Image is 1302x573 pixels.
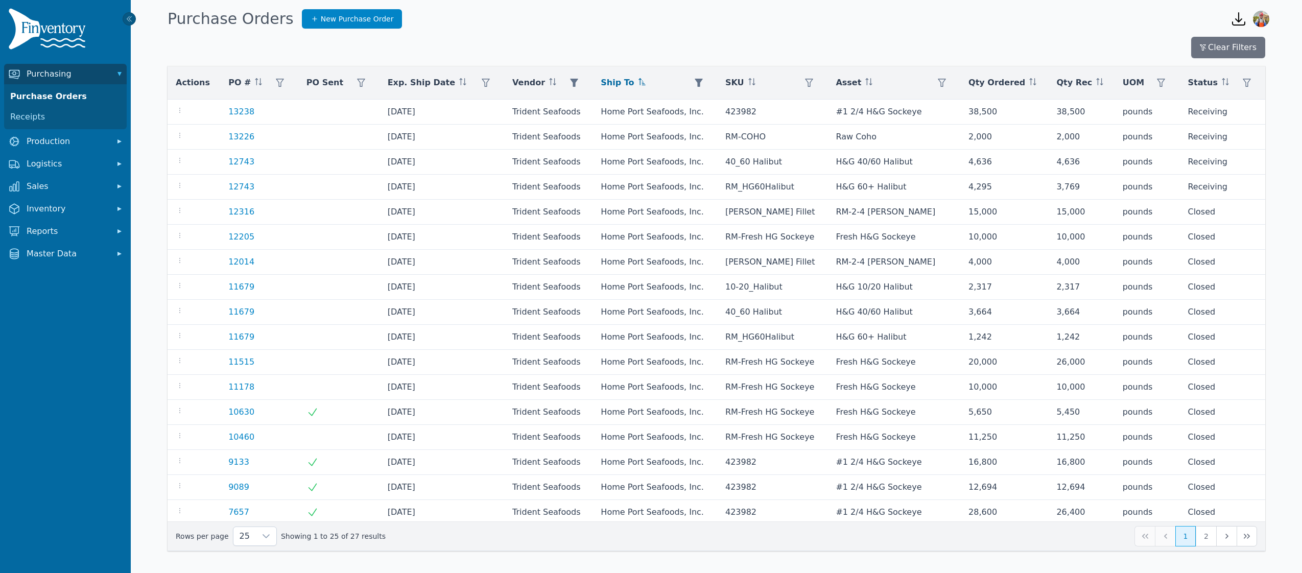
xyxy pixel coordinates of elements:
td: Closed [1179,375,1265,400]
td: Home Port Seafoods, Inc. [593,350,717,375]
button: Clear Filters [1191,37,1265,58]
td: 26,400 [1048,500,1114,525]
td: RM-Fresh HG Sockeye [717,425,827,450]
td: 4,000 [1048,250,1114,275]
td: Home Port Seafoods, Inc. [593,500,717,525]
td: [DATE] [380,350,504,375]
button: Page 2 [1196,526,1216,546]
td: RM_HG60Halibut [717,325,827,350]
td: Trident Seafoods [504,325,593,350]
td: pounds [1115,500,1180,525]
td: [DATE] [380,200,504,225]
span: PO # [228,77,251,89]
a: 10460 [228,431,254,443]
a: Purchase Orders [6,86,125,107]
a: Receipts [6,107,125,127]
td: Trident Seafoods [504,175,593,200]
td: [DATE] [380,300,504,325]
span: Inventory [27,203,108,215]
a: 10630 [228,406,254,418]
td: Home Port Seafoods, Inc. [593,475,717,500]
td: Home Port Seafoods, Inc. [593,175,717,200]
td: RM-COHO [717,125,827,150]
td: Closed [1179,325,1265,350]
a: 11679 [228,331,254,343]
td: 11,250 [1048,425,1114,450]
td: Trident Seafoods [504,400,593,425]
td: 26,000 [1048,350,1114,375]
td: pounds [1115,200,1180,225]
a: 11515 [228,356,254,368]
td: [DATE] [380,175,504,200]
td: pounds [1115,325,1180,350]
td: 15,000 [1048,200,1114,225]
td: Trident Seafoods [504,100,593,125]
td: #1 2/4 H&G Sockeye [827,100,960,125]
td: Fresh H&G Sockeye [827,350,960,375]
td: Closed [1179,425,1265,450]
span: Asset [836,77,861,89]
td: #1 2/4 H&G Sockeye [827,475,960,500]
span: Rows per page [233,527,256,545]
td: Home Port Seafoods, Inc. [593,325,717,350]
td: pounds [1115,100,1180,125]
a: 12316 [228,206,254,218]
button: Purchasing [4,64,127,84]
td: Home Port Seafoods, Inc. [593,275,717,300]
td: 2,000 [1048,125,1114,150]
td: [DATE] [380,425,504,450]
td: H&G 60+ Halibut [827,175,960,200]
span: Vendor [512,77,545,89]
button: Production [4,131,127,152]
span: Purchasing [27,68,108,80]
button: Sales [4,176,127,197]
td: 20,000 [960,350,1048,375]
img: Finventory [8,8,90,54]
a: 9089 [228,481,249,493]
td: 5,450 [1048,400,1114,425]
td: [DATE] [380,475,504,500]
td: pounds [1115,375,1180,400]
button: Reports [4,221,127,242]
td: pounds [1115,475,1180,500]
a: 11178 [228,381,254,393]
button: Page 1 [1175,526,1196,546]
td: [DATE] [380,375,504,400]
span: UOM [1123,77,1145,89]
td: Closed [1179,300,1265,325]
td: Trident Seafoods [504,150,593,175]
td: 10,000 [1048,225,1114,250]
span: Qty Ordered [968,77,1025,89]
span: Exp. Ship Date [388,77,455,89]
td: 10,000 [960,375,1048,400]
td: Trident Seafoods [504,225,593,250]
a: 11679 [228,306,254,318]
td: Home Port Seafoods, Inc. [593,150,717,175]
td: Home Port Seafoods, Inc. [593,450,717,475]
td: Closed [1179,225,1265,250]
a: 12014 [228,256,254,268]
td: Trident Seafoods [504,350,593,375]
span: Reports [27,225,108,237]
td: 423982 [717,500,827,525]
td: Home Port Seafoods, Inc. [593,400,717,425]
span: Ship To [601,77,634,89]
td: Home Port Seafoods, Inc. [593,425,717,450]
button: Last Page [1237,526,1257,546]
td: Home Port Seafoods, Inc. [593,100,717,125]
a: 9133 [228,456,249,468]
td: 3,664 [1048,300,1114,325]
td: RM-Fresh HG Sockeye [717,225,827,250]
td: [DATE] [380,125,504,150]
span: Sales [27,180,108,193]
button: Inventory [4,199,127,219]
td: 10,000 [960,225,1048,250]
td: H&G 40/60 Halibut [827,150,960,175]
td: 10-20_Halibut [717,275,827,300]
td: 16,800 [960,450,1048,475]
td: 12,694 [1048,475,1114,500]
td: pounds [1115,225,1180,250]
td: [DATE] [380,225,504,250]
td: Closed [1179,250,1265,275]
td: Trident Seafoods [504,125,593,150]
